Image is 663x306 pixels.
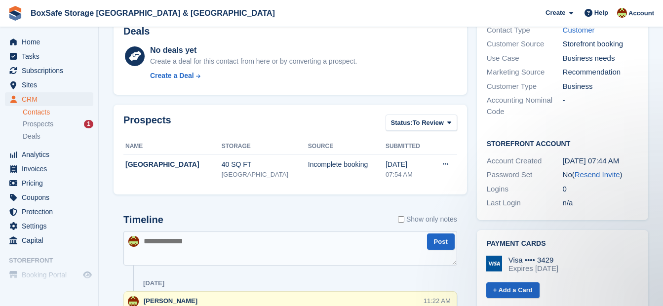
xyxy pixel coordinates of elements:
span: Sites [22,78,81,92]
a: BoxSafe Storage [GEOGRAPHIC_DATA] & [GEOGRAPHIC_DATA] [27,5,279,21]
a: menu [5,176,93,190]
div: [GEOGRAPHIC_DATA] [222,170,308,180]
div: Expires [DATE] [508,264,558,273]
div: - [563,95,639,117]
a: menu [5,191,93,204]
a: menu [5,92,93,106]
div: n/a [563,197,639,209]
a: menu [5,35,93,49]
h2: Prospects [123,115,171,133]
h2: Timeline [123,214,163,226]
div: Customer Type [487,81,563,92]
div: No [563,169,639,181]
a: menu [5,162,93,176]
a: Prospects 1 [23,119,93,129]
input: Show only notes [398,214,404,225]
img: stora-icon-8386f47178a22dfd0bd8f6a31ec36ba5ce8667c1dd55bd0f319d3a0aa187defe.svg [8,6,23,21]
a: Resend Invite [575,170,620,179]
div: [GEOGRAPHIC_DATA] [125,159,222,170]
span: Prospects [23,119,53,129]
div: Marketing Source [487,67,563,78]
label: Show only notes [398,214,457,225]
th: Source [308,139,386,154]
span: Account [628,8,654,18]
span: Home [22,35,81,49]
div: Accounting Nominal Code [487,95,563,117]
button: Status: To Review [386,115,457,131]
img: Visa Logo [486,256,502,271]
a: menu [5,233,93,247]
div: Password Set [487,169,563,181]
a: menu [5,205,93,219]
span: Settings [22,219,81,233]
div: [DATE] [386,159,430,170]
a: Preview store [81,269,93,281]
a: menu [5,49,93,63]
div: 1 [84,120,93,128]
div: 11:22 AM [424,296,451,306]
div: Business [563,81,639,92]
div: Business needs [563,53,639,64]
div: No deals yet [150,44,357,56]
h2: Deals [123,26,150,37]
a: menu [5,268,93,282]
div: Use Case [487,53,563,64]
a: Deals [23,131,93,142]
a: menu [5,219,93,233]
div: Storefront booking [563,38,639,50]
span: Invoices [22,162,81,176]
div: [DATE] [143,279,164,287]
span: Subscriptions [22,64,81,77]
div: Create a Deal [150,71,194,81]
div: Recommendation [563,67,639,78]
span: Status: [391,118,413,128]
a: + Add a Card [486,282,540,299]
div: Visa •••• 3429 [508,256,558,265]
div: 0 [563,184,639,195]
span: ( ) [572,170,623,179]
a: menu [5,64,93,77]
span: Capital [22,233,81,247]
th: Submitted [386,139,430,154]
span: To Review [413,118,444,128]
span: Storefront [9,256,98,266]
div: Contact Type [487,25,563,36]
div: Incomplete booking [308,159,386,170]
a: Contacts [23,108,93,117]
th: Storage [222,139,308,154]
img: Kim [128,236,139,247]
span: Pricing [22,176,81,190]
div: Last Login [487,197,563,209]
span: Coupons [22,191,81,204]
span: Create [546,8,565,18]
div: 07:54 AM [386,170,430,180]
h2: Storefront Account [487,138,639,148]
img: Kim [617,8,627,18]
div: Account Created [487,155,563,167]
div: [DATE] 07:44 AM [563,155,639,167]
span: Tasks [22,49,81,63]
div: Create a deal for this contact from here or by converting a prospect. [150,56,357,67]
span: Analytics [22,148,81,161]
a: Customer [563,26,595,34]
span: CRM [22,92,81,106]
th: Name [123,139,222,154]
span: Booking Portal [22,268,81,282]
span: Deals [23,132,40,141]
div: Logins [487,184,563,195]
span: Help [594,8,608,18]
span: Protection [22,205,81,219]
a: menu [5,148,93,161]
span: [PERSON_NAME] [144,297,197,305]
div: Customer Source [487,38,563,50]
a: menu [5,78,93,92]
div: 40 SQ FT [222,159,308,170]
a: Create a Deal [150,71,357,81]
button: Post [427,233,455,250]
h2: Payment cards [487,240,639,248]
